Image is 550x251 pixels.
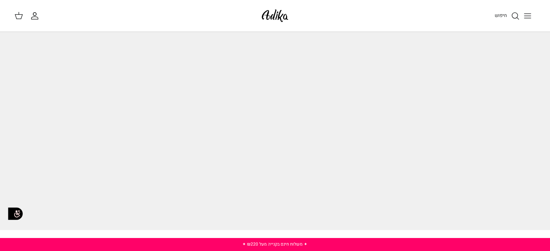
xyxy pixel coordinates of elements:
[5,204,25,224] img: accessibility_icon02.svg
[520,8,536,24] button: Toggle menu
[260,7,290,24] img: Adika IL
[242,241,307,247] a: ✦ משלוח חינם בקנייה מעל ₪220 ✦
[495,12,520,20] a: חיפוש
[30,12,42,20] a: החשבון שלי
[495,12,507,19] span: חיפוש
